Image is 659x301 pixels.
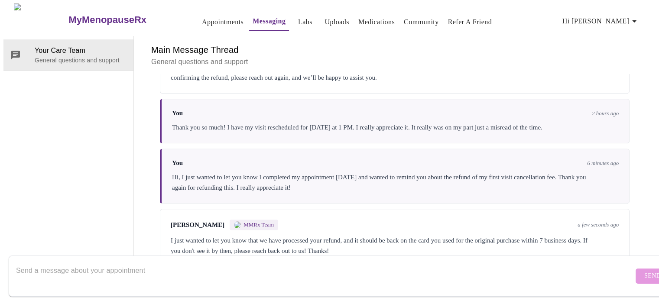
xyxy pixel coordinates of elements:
[172,172,619,193] div: Hi, I just wanted to let you know I completed my appointment [DATE] and wanted to remind you abou...
[234,221,241,228] img: MMRX
[592,110,619,117] span: 2 hours ago
[171,235,619,256] div: I just wanted to let you know that we have processed your refund, and it should be back on the ca...
[253,15,286,27] a: Messaging
[172,122,619,133] div: Thank you so much! I have my visit rescheduled for [DATE] at 1 PM. I really appreciate it. It rea...
[171,221,224,229] span: [PERSON_NAME]
[298,16,312,28] a: Labs
[151,57,638,67] p: General questions and support
[3,39,133,71] div: Your Care TeamGeneral questions and support
[198,13,247,31] button: Appointments
[445,13,496,31] button: Refer a Friend
[16,262,633,290] textarea: Send a message about your appointment
[562,15,640,27] span: Hi [PERSON_NAME]
[559,13,643,30] button: Hi [PERSON_NAME]
[243,221,274,228] span: MMRx Team
[578,221,619,228] span: a few seconds ago
[291,13,319,31] button: Labs
[404,16,439,28] a: Community
[587,160,619,167] span: 6 minutes ago
[325,16,349,28] a: Uploads
[35,45,127,56] span: Your Care Team
[202,16,243,28] a: Appointments
[14,3,68,36] img: MyMenopauseRx Logo
[249,13,289,31] button: Messaging
[35,56,127,65] p: General questions and support
[400,13,442,31] button: Community
[172,159,183,167] span: You
[321,13,353,31] button: Uploads
[68,14,146,26] h3: MyMenopauseRx
[172,110,183,117] span: You
[358,16,395,28] a: Medications
[68,5,181,35] a: MyMenopauseRx
[355,13,398,31] button: Medications
[448,16,492,28] a: Refer a Friend
[151,43,638,57] h6: Main Message Thread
